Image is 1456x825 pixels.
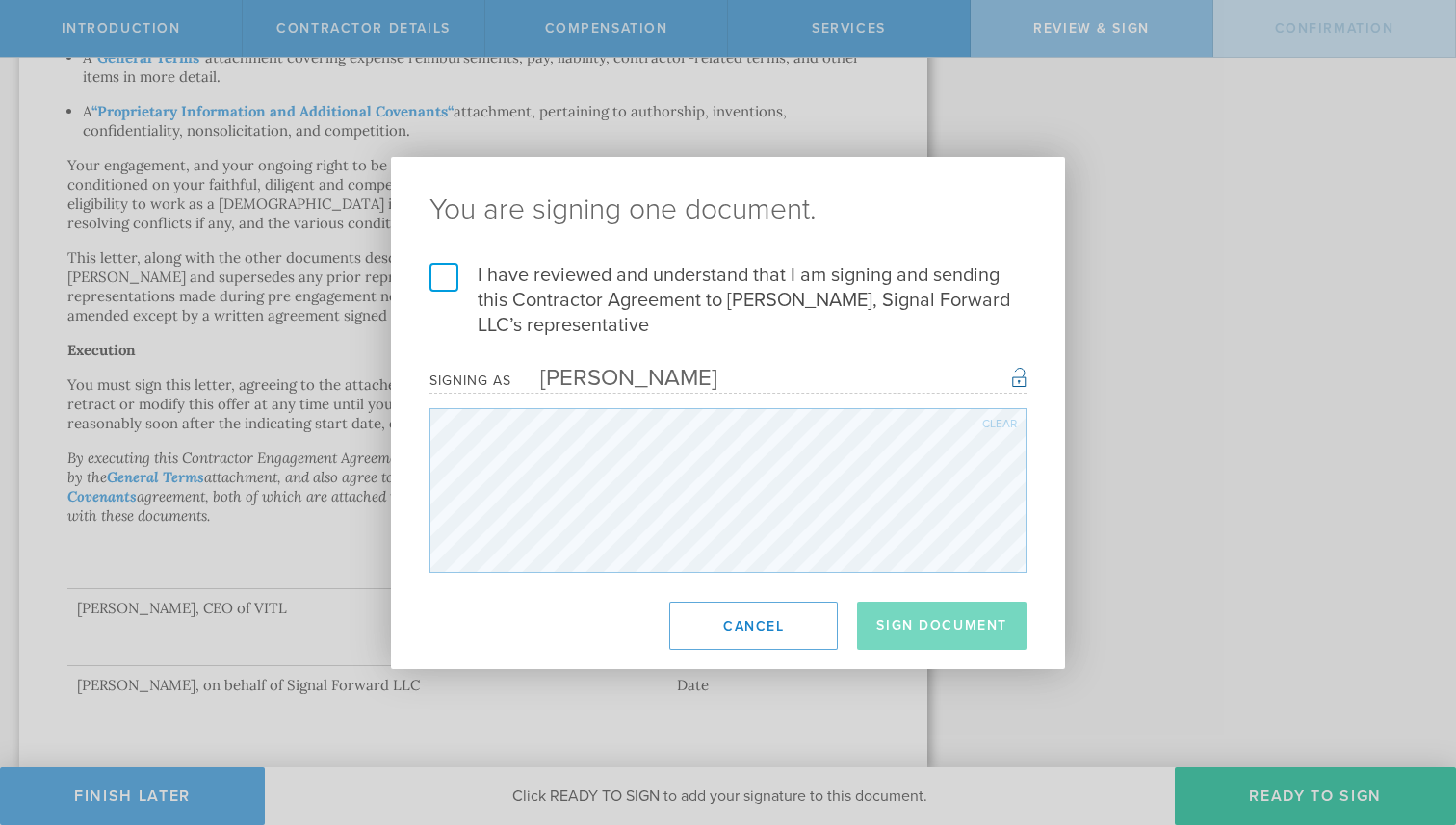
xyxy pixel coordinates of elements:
button: Cancel [669,602,838,650]
div: Signing as [429,373,511,389]
button: Sign Document [857,602,1027,650]
div: [PERSON_NAME] [511,364,717,392]
ng-pluralize: You are signing one document. [429,195,1027,224]
label: I have reviewed and understand that I am signing and sending this Contractor Agreement to [PERSON... [429,263,1027,338]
